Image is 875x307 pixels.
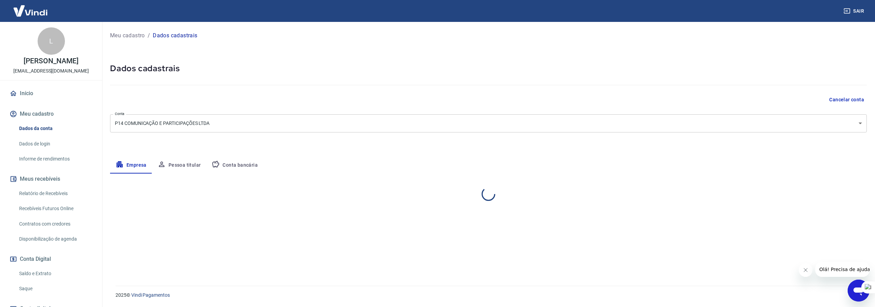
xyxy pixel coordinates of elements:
[16,282,94,296] a: Saque
[110,63,867,74] h5: Dados cadastrais
[38,27,65,55] div: L
[206,157,263,174] button: Conta bancária
[799,263,812,277] iframe: Fechar mensagem
[16,137,94,151] a: Dados de login
[13,67,89,75] p: [EMAIL_ADDRESS][DOMAIN_NAME]
[8,86,94,101] a: Início
[131,292,170,298] a: Vindi Pagamentos
[16,267,94,281] a: Saldo e Extrato
[4,5,57,10] span: Olá! Precisa de ajuda?
[8,171,94,187] button: Meus recebíveis
[115,111,124,116] label: Conta
[116,292,859,299] p: 2025 ©
[8,0,53,21] img: Vindi
[842,5,867,17] button: Sair
[16,187,94,201] a: Relatório de Recebíveis
[8,252,94,267] button: Conta Digital
[848,280,870,302] iframe: Botão para abrir a janela de mensagens
[110,157,152,174] button: Empresa
[148,31,150,40] p: /
[24,57,78,65] p: [PERSON_NAME]
[16,121,94,136] a: Dados da conta
[16,202,94,216] a: Recebíveis Futuros Online
[110,114,867,132] div: P14 COMUNICAÇÃO E PARTICIPAÇÕES LTDA
[8,106,94,121] button: Meu cadastro
[152,157,206,174] button: Pessoa titular
[16,217,94,231] a: Contratos com credores
[815,262,870,277] iframe: Mensagem da empresa
[153,31,197,40] p: Dados cadastrais
[16,232,94,246] a: Disponibilização de agenda
[110,31,145,40] a: Meu cadastro
[826,93,867,106] button: Cancelar conta
[16,152,94,166] a: Informe de rendimentos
